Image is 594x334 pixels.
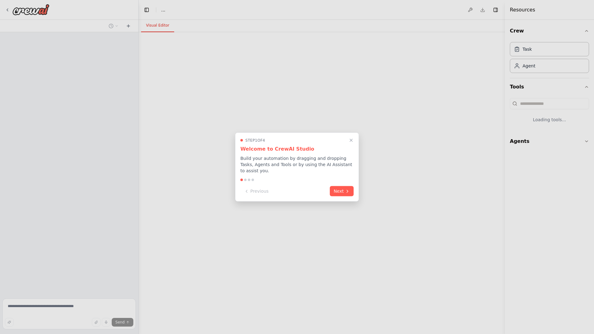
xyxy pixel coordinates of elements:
h3: Welcome to CrewAI Studio [240,145,354,153]
button: Next [330,186,354,196]
p: Build your automation by dragging and dropping Tasks, Agents and Tools or by using the AI Assista... [240,155,354,174]
button: Close walkthrough [347,137,355,144]
span: Step 1 of 4 [245,138,265,143]
button: Previous [240,186,272,196]
button: Hide left sidebar [142,6,151,14]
